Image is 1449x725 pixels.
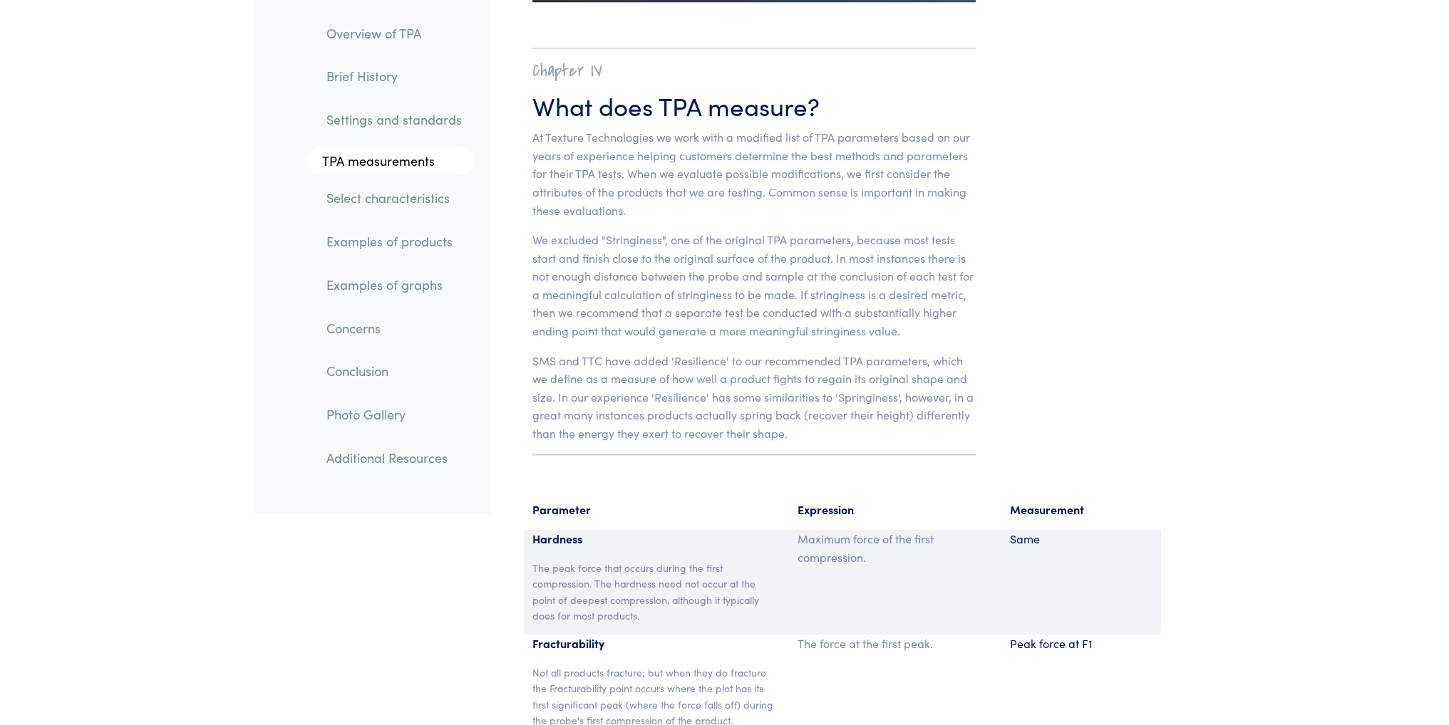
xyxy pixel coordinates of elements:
p: Maximum force of the first compression. [798,530,993,566]
a: Examples of graphs [315,268,473,301]
p: Peak force at F1 [1010,635,1153,653]
a: Select characteristics [315,182,473,215]
h2: Chapter IV [532,60,976,82]
a: Concerns [315,312,473,345]
p: The peak force that occurs during the first compression. The hardness need not occur at the point... [532,560,781,624]
a: Additional Resources [315,442,473,474]
a: Overview of TPA [315,17,473,50]
a: TPA measurements [308,147,473,175]
h3: What does TPA measure? [532,88,976,122]
a: Settings and standards [315,103,473,136]
p: Expression [798,501,993,519]
p: SMS and TTC have added 'Resilience' to our recommended TPA parameters, which we define as a measu... [532,352,976,443]
p: At Texture Technologies we work with a modified list of TPA parameters based on our years of expe... [532,128,976,219]
p: The force at the first peak. [798,635,993,653]
a: Conclusion [315,355,473,388]
p: Same [1010,530,1153,548]
p: Hardness [532,530,781,548]
a: Brief History [315,61,473,93]
a: Examples of products [315,226,473,259]
p: Parameter [532,501,781,519]
p: Measurement [1010,501,1153,519]
p: We excluded "Stringiness", one of the original TPA parameters, because most tests start and finis... [532,231,976,340]
a: Photo Gallery [315,398,473,431]
p: Fracturability [532,635,781,653]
